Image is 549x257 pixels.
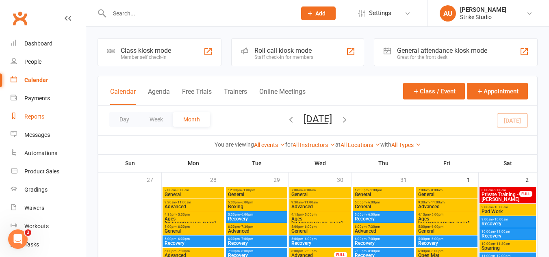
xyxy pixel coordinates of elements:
a: Messages [11,126,86,144]
span: 6:00pm [354,225,412,229]
div: Strike Studio [460,13,506,21]
button: Calendar [110,88,136,105]
span: Pad Work [481,209,534,214]
span: 2 [25,229,31,236]
button: Trainers [224,88,247,105]
span: Private Training - [PERSON_NAME] [481,192,520,202]
span: General [354,204,412,209]
span: 12:00pm [354,188,412,192]
th: Tue [225,155,289,172]
span: Ages [DEMOGRAPHIC_DATA] [291,216,349,226]
a: All Instructors [293,142,335,148]
span: Ages [DEMOGRAPHIC_DATA] [418,216,476,226]
span: - 1:00pm [242,188,255,192]
div: Gradings [24,186,48,193]
span: 5:00pm [164,225,222,229]
button: Free Trials [182,88,212,105]
span: - 7:00pm [367,237,380,241]
span: - 7:30pm [303,249,317,253]
div: Member self check-in [121,54,171,60]
span: General [291,192,349,197]
span: - 8:00am [303,188,316,192]
span: 9:30am [164,201,222,204]
button: Add [301,6,336,20]
span: 7:00pm [354,249,412,253]
div: Workouts [24,223,49,229]
span: - 8:00pm [240,249,253,253]
div: 2 [525,173,537,186]
span: 6:00pm [291,249,334,253]
span: Advanced [291,204,349,209]
span: Sparring [481,246,534,251]
span: Ages [DEMOGRAPHIC_DATA] [164,216,222,226]
div: Great for the front desk [397,54,487,60]
span: - 11:00am [303,201,318,204]
div: Payments [24,95,50,102]
span: 5:00pm [164,237,222,241]
button: Agenda [148,88,170,105]
span: 7:00am [418,188,476,192]
span: - 8:00am [176,188,189,192]
span: 4:15pm [418,213,476,216]
button: [DATE] [304,113,332,125]
a: Clubworx [10,8,30,28]
input: Search... [107,8,291,19]
div: Automations [24,150,57,156]
div: FULL [519,191,532,197]
span: 5:00pm [354,213,412,216]
div: 30 [337,173,352,186]
span: Recovery [228,241,286,246]
span: - 9:00am [493,188,506,192]
span: - 6:00pm [303,237,317,241]
span: Advanced [354,229,412,233]
div: 31 [400,173,415,186]
span: - 6:00pm [240,201,253,204]
a: Workouts [11,217,86,235]
th: Sun [98,155,162,172]
span: - 6:00pm [303,225,317,229]
span: 5:00pm [291,237,349,241]
button: Class / Event [403,83,465,99]
span: 9:30am [291,201,349,204]
button: Online Meetings [259,88,306,105]
div: Product Sales [24,168,59,175]
strong: at [335,141,341,148]
span: - 5:00pm [430,213,443,216]
span: - 10:00am [493,218,508,221]
span: General [354,192,412,197]
a: Tasks [11,235,86,254]
div: Reports [24,113,44,120]
span: 6:00pm [418,249,476,253]
span: - 11:00am [430,201,445,204]
span: - 6:00pm [430,237,443,241]
span: 6:00pm [354,237,412,241]
div: 1 [467,173,478,186]
span: 12:00pm [228,188,286,192]
span: - 6:00pm [430,225,443,229]
span: Recovery [481,221,534,226]
div: People [24,58,41,65]
span: Boxing [228,204,286,209]
span: - 6:00pm [367,201,380,204]
a: Reports [11,108,86,126]
strong: You are viewing [215,141,254,148]
div: 28 [210,173,225,186]
span: 7:00am [164,188,222,192]
span: 6:00pm [228,225,286,229]
span: 5:00pm [418,225,476,229]
span: 9:30am [418,201,476,204]
span: 5:00pm [228,201,286,204]
span: - 8:00pm [430,249,443,253]
span: General [418,229,476,233]
span: - 7:30pm [176,249,190,253]
span: Recovery [418,241,476,246]
span: 4:15pm [291,213,349,216]
span: 7:00am [291,188,349,192]
span: 10:00am [481,242,534,246]
a: All events [254,142,285,148]
button: Month [173,112,210,127]
span: General [228,192,286,197]
div: Messages [24,132,50,138]
span: Recovery [164,241,222,246]
a: Gradings [11,181,86,199]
